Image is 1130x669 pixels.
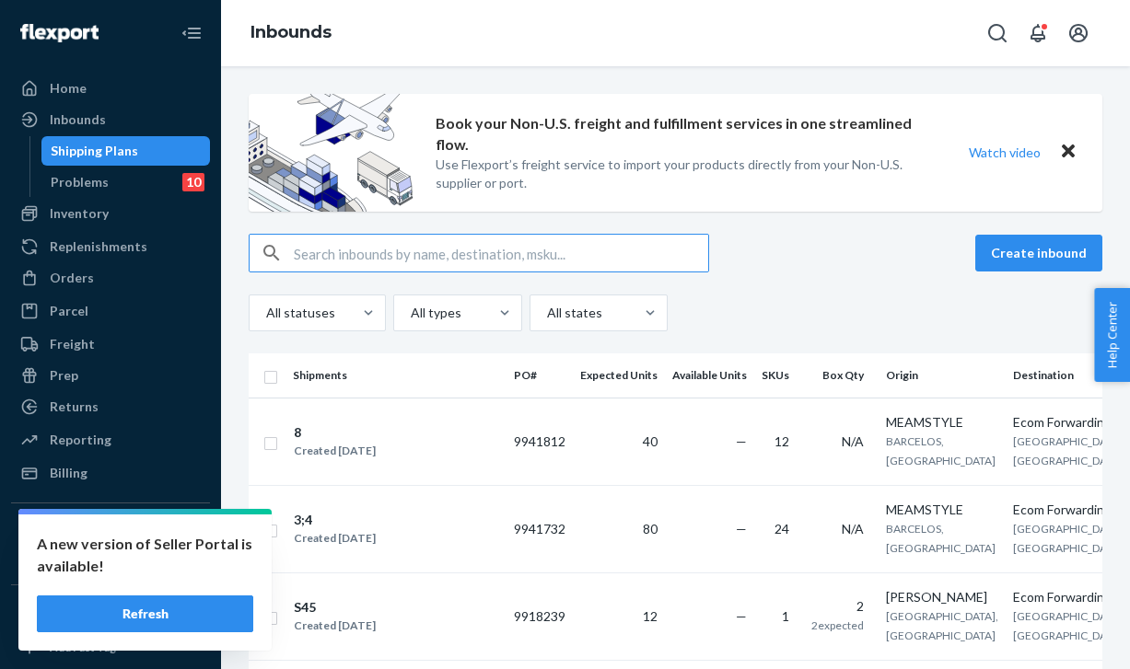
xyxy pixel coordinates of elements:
div: 8 [294,423,376,442]
a: Add Fast Tag [11,637,210,659]
div: Ecom Forwarding [1013,501,1125,519]
a: Problems10 [41,167,211,197]
div: Problems [51,173,109,191]
div: MEAMSTYLE [886,413,998,432]
div: Freight [50,335,95,353]
div: Created [DATE] [294,442,376,460]
a: Prep [11,361,210,390]
span: — [736,608,747,624]
button: Refresh [37,595,253,632]
span: — [736,521,747,536]
div: Returns [50,398,99,416]
ol: breadcrumbs [236,6,346,60]
div: [PERSON_NAME] [886,588,998,606]
a: Replenishments [11,232,210,261]
div: S45 [294,598,376,617]
div: Home [50,79,87,98]
img: Flexport logo [20,24,99,42]
a: Add Integration [11,555,210,577]
div: Billing [50,464,87,482]
span: [GEOGRAPHIC_DATA], [GEOGRAPHIC_DATA] [1013,434,1125,467]
th: Box Qty [804,353,879,398]
th: Shipments [285,353,507,398]
td: 9941812 [507,398,573,485]
input: All states [545,304,547,322]
button: Close Navigation [173,15,210,52]
div: Shipping Plans [51,142,138,160]
a: Returns [11,392,210,421]
td: 9918239 [507,572,573,660]
input: All statuses [264,304,266,322]
a: Billing [11,458,210,488]
span: [GEOGRAPHIC_DATA], [GEOGRAPHIC_DATA] [1013,522,1125,555]
a: Home [11,74,210,103]
span: 24 [775,521,789,536]
div: Inventory [50,204,109,223]
input: All types [409,304,411,322]
div: Parcel [50,302,88,320]
span: 1 [782,608,789,624]
div: Reporting [50,431,111,449]
span: — [736,433,747,449]
button: Fast Tags [11,600,210,629]
p: Use Flexport’s freight service to import your products directly from your Non-U.S. supplier or port. [436,156,935,192]
span: 12 [775,433,789,449]
span: N/A [842,433,864,449]
div: 3;4 [294,511,376,529]
a: Freight [11,329,210,359]
div: Ecom Forwarding [1013,588,1125,606]
p: A new version of Seller Portal is available! [37,533,253,577]
span: [GEOGRAPHIC_DATA], [GEOGRAPHIC_DATA] [886,609,998,642]
th: Available Units [665,353,754,398]
span: 12 [643,608,658,624]
a: Inbounds [250,22,332,42]
button: Integrations [11,518,210,548]
span: N/A [842,521,864,536]
div: Orders [50,269,94,287]
button: Open Search Box [979,15,1016,52]
div: 10 [182,173,204,191]
th: Origin [879,353,1006,398]
a: Reporting [11,425,210,455]
span: 80 [643,521,658,536]
span: 40 [643,433,658,449]
div: Created [DATE] [294,617,376,635]
span: BARCELOS, [GEOGRAPHIC_DATA] [886,522,996,555]
button: Open account menu [1060,15,1097,52]
span: [GEOGRAPHIC_DATA], [GEOGRAPHIC_DATA] [1013,609,1125,642]
a: Parcel [11,296,210,326]
div: 2 [811,597,864,616]
div: MEAMSTYLE [886,501,998,519]
a: Inbounds [11,105,210,134]
button: Close [1056,139,1080,166]
td: 9941732 [507,485,573,572]
div: Prep [50,366,78,385]
div: Created [DATE] [294,529,376,548]
div: Inbounds [50,110,106,129]
th: PO# [507,353,573,398]
span: 2 expected [811,618,864,632]
button: Create inbound [975,235,1102,271]
input: Search inbounds by name, destination, msku... [294,235,708,271]
a: Inventory [11,199,210,228]
p: Book your Non-U.S. freight and fulfillment services in one streamlined flow. [436,113,935,156]
button: Open notifications [1019,15,1056,52]
a: Shipping Plans [41,136,211,166]
button: Watch video [957,139,1053,166]
div: Ecom Forwarding [1013,413,1125,432]
span: BARCELOS, [GEOGRAPHIC_DATA] [886,434,996,467]
button: Help Center [1094,288,1130,382]
th: SKUs [754,353,804,398]
div: Replenishments [50,237,147,256]
th: Expected Units [573,353,665,398]
a: Orders [11,263,210,293]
